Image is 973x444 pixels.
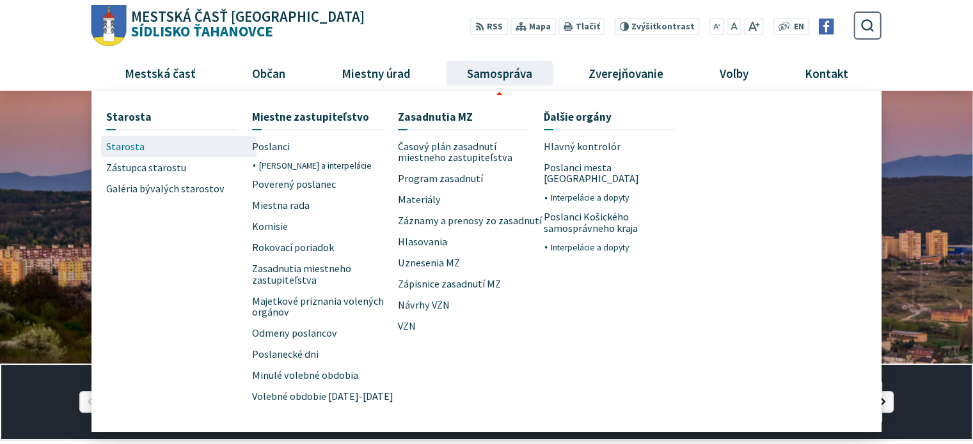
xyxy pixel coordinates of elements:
[106,136,145,157] span: Starosta
[398,169,483,190] span: Program zasadnutí
[800,56,853,90] span: Kontakt
[793,20,803,34] span: EN
[398,190,544,211] a: Materiály
[727,18,741,35] button: Nastaviť pôvodnú veľkosť písma
[566,56,687,90] a: Zverejňovanie
[715,56,754,90] span: Voľby
[614,18,699,35] button: Zvýšiťkontrast
[398,295,450,316] span: Návrhy VZN
[252,365,358,387] span: Minulé volebné obdobia
[398,190,441,211] span: Materiály
[252,237,334,258] span: Rokovací poriadok
[529,20,551,34] span: Mapa
[558,18,605,35] button: Tlačiť
[252,237,398,258] a: Rokovací poriadok
[252,195,310,216] span: Miestna rada
[709,18,725,35] button: Zmenšiť veľkosť písma
[544,136,690,157] a: Hlavný kontrolór
[398,211,544,232] a: Záznamy a prenosy zo zasadnutí
[544,157,690,190] a: Poslanci mesta [GEOGRAPHIC_DATA]
[398,274,501,295] span: Zápisnice zasadnutí MZ
[398,105,529,129] a: Zasadnutia MZ
[782,56,872,90] a: Kontakt
[252,387,393,408] span: Volebné obdobie [DATE]-[DATE]
[252,174,398,195] a: Poverený poslanec
[398,316,416,337] span: VZN
[252,174,336,195] span: Poverený poslanec
[252,344,398,365] a: Poslanecké dni
[106,178,225,199] span: Galéria bývalých starostov
[127,10,365,39] h1: Sídlisko Ťahanovce
[398,253,460,274] span: Uznesenia MZ
[318,56,434,90] a: Miestny úrad
[398,253,544,274] a: Uznesenia MZ
[252,344,319,365] span: Poslanecké dni
[252,105,369,129] span: Miestne zastupiteľstvo
[106,136,252,157] a: Starosta
[247,56,290,90] span: Občan
[336,56,415,90] span: Miestny úrad
[631,21,656,32] span: Zvýšiť
[252,105,383,129] a: Miestne zastupiteľstvo
[91,5,365,47] a: Logo Sídlisko Ťahanovce, prejsť na domovskú stránku.
[131,10,365,24] span: Mestská časť [GEOGRAPHIC_DATA]
[470,18,508,35] a: RSS
[544,206,690,239] a: Poslanci Košického samosprávneho kraja
[398,295,544,316] a: Návrhy VZN
[510,18,556,35] a: Mapa
[101,56,219,90] a: Mestská časť
[398,274,544,295] a: Zápisnice zasadnutí MZ
[551,239,690,256] a: Interpelácie a dopyty
[228,56,308,90] a: Občan
[259,157,398,174] a: [PERSON_NAME] a interpelácie
[252,291,398,323] a: Majetkové priznania volených orgánov
[575,22,599,32] span: Tlačiť
[252,195,398,216] a: Miestna rada
[462,56,537,90] span: Samospráva
[91,5,127,47] img: Prejsť na domovskú stránku
[252,136,290,157] span: Poslanci
[398,169,544,190] a: Program zasadnutí
[252,387,398,408] a: Volebné obdobie [DATE]-[DATE]
[631,22,695,32] span: kontrast
[106,105,152,129] span: Starosta
[252,323,337,344] span: Odmeny poslancov
[872,391,894,413] div: Nasledujúci slajd
[106,157,186,178] span: Zástupca starostu
[444,56,556,90] a: Samospráva
[398,211,542,232] span: Záznamy a prenosy zo zasadnutí
[252,216,398,237] a: Komisie
[544,105,612,129] span: Ďalšie orgány
[79,391,101,413] div: Predošlý slajd
[252,365,398,387] a: Minulé volebné obdobia
[252,258,398,291] a: Zasadnutia miestneho zastupiteľstva
[743,18,763,35] button: Zväčšiť veľkosť písma
[398,232,447,253] span: Hlasovania
[398,232,544,253] a: Hlasovania
[398,136,544,169] a: Časový plán zasadnutí miestneho zastupiteľstva
[487,20,503,34] span: RSS
[259,157,372,174] span: [PERSON_NAME] a interpelácie
[551,190,690,206] a: Interpelácie a dopyty
[106,105,237,129] a: Starosta
[252,136,398,157] a: Poslanci
[398,316,544,337] a: VZN
[697,56,772,90] a: Voľby
[544,136,621,157] span: Hlavný kontrolór
[551,239,629,256] span: Interpelácie a dopyty
[790,20,807,34] a: EN
[252,323,398,344] a: Odmeny poslancov
[252,216,288,237] span: Komisie
[551,190,629,206] span: Interpelácie a dopyty
[106,178,252,199] a: Galéria bývalých starostov
[398,105,473,129] span: Zasadnutia MZ
[106,157,252,178] a: Zástupca starostu
[120,56,200,90] span: Mestská časť
[583,56,668,90] span: Zverejňovanie
[544,105,675,129] a: Ďalšie orgány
